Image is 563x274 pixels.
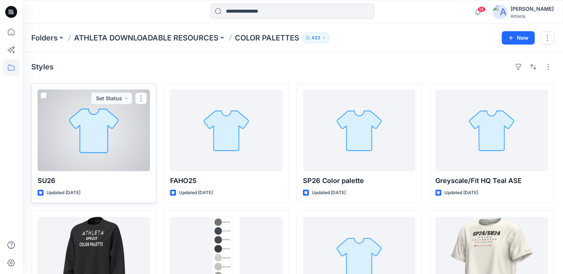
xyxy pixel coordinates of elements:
[179,189,213,197] p: Updated [DATE]
[38,89,150,171] a: SU26
[302,33,330,43] button: 433
[477,6,486,12] span: 14
[235,33,299,43] p: COLOR PALETTES
[311,34,320,42] p: 433
[502,31,535,45] button: New
[303,89,415,171] a: SP26 Color palette
[435,176,548,186] p: Greyscale/Fit HQ Teal ASE
[303,176,415,186] p: SP26 Color palette
[511,13,554,19] div: Athleta
[312,189,346,197] p: Updated [DATE]
[444,189,478,197] p: Updated [DATE]
[74,33,218,43] a: ATHLETA DOWNLOADABLE RESOURCES
[31,62,54,71] h4: Styles
[435,89,548,171] a: Greyscale/Fit HQ Teal ASE
[511,4,554,13] div: [PERSON_NAME]
[493,4,508,19] img: avatar
[38,176,150,186] p: SU26
[170,176,282,186] p: FAHO25
[47,189,80,197] p: Updated [DATE]
[31,33,58,43] a: Folders
[170,89,282,171] a: FAHO25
